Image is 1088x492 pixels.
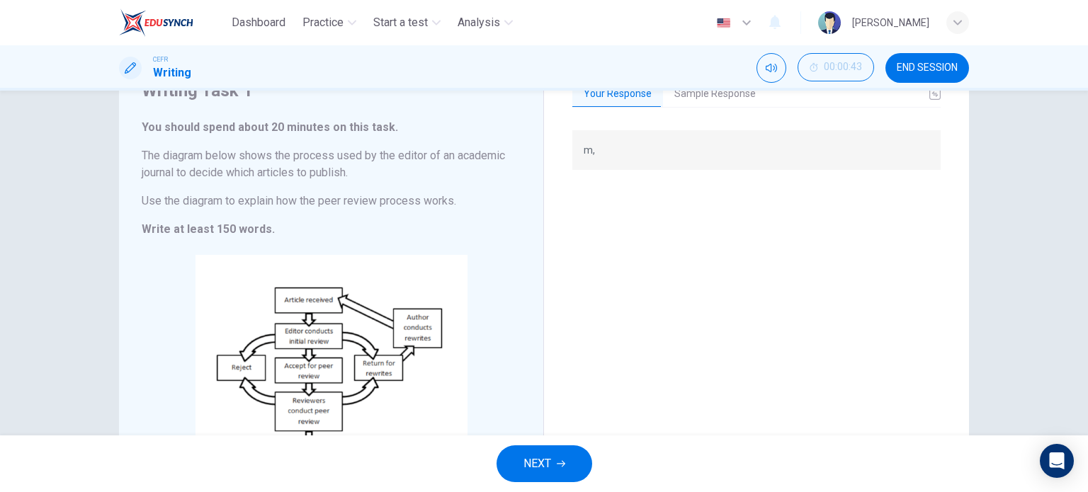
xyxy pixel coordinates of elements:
button: Start a test [368,10,446,35]
h1: Writing [153,64,191,81]
span: NEXT [523,454,551,474]
span: END SESSION [897,62,958,74]
a: EduSynch logo [119,8,226,37]
span: Dashboard [232,14,285,31]
button: END SESSION [885,53,969,83]
button: 00:00:43 [798,53,874,81]
img: EduSynch logo [119,8,193,37]
div: Open Intercom Messenger [1040,444,1074,478]
span: CEFR [153,55,168,64]
span: Analysis [458,14,500,31]
h6: The diagram below shows the process used by the editor of an academic journal to decide which art... [142,147,521,181]
h6: Use the diagram to explain how the peer review process works. [142,193,521,210]
span: Start a test [373,14,428,31]
div: [PERSON_NAME] [852,14,929,31]
button: NEXT [497,445,592,482]
div: basic tabs example [572,79,941,109]
button: Practice [297,10,362,35]
h4: Writing Task 1 [142,79,521,102]
button: Analysis [452,10,518,35]
button: Dashboard [226,10,291,35]
h6: You should spend about 20 minutes on this task. [142,119,521,136]
button: Sample Response [663,79,767,109]
strong: Write at least 150 words. [142,222,275,236]
div: Mute [756,53,786,83]
span: Practice [302,14,344,31]
img: Profile picture [818,11,841,34]
div: Hide [798,53,874,83]
button: Your Response [572,79,663,109]
p: m, [584,142,929,159]
span: 00:00:43 [824,62,862,73]
img: en [715,18,732,28]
